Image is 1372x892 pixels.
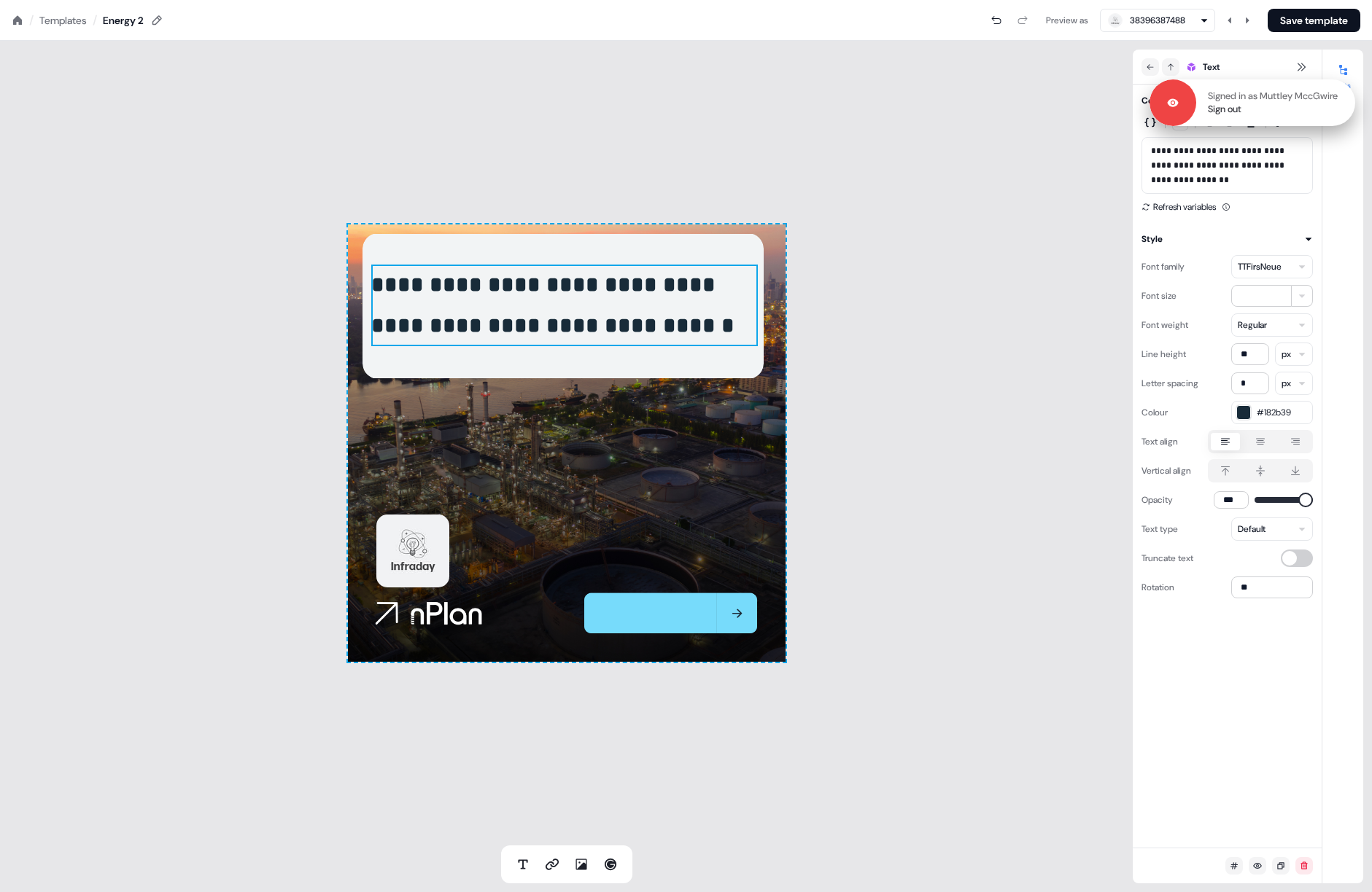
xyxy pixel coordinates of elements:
div: Regular [1238,318,1267,332]
button: Style [1142,232,1313,246]
div: Rotation [1142,576,1174,599]
div: Font size [1142,284,1177,308]
button: TTFirsNeue [1231,255,1313,278]
div: Content [1142,93,1176,108]
div: TTFirsNeue [1238,259,1282,274]
button: #182b39 [1231,401,1313,424]
div: Vertical align [1142,459,1191,482]
div: Font weight [1142,313,1188,337]
div: Colour [1142,401,1168,424]
div: Line height [1142,343,1186,366]
div: Letter spacing [1142,372,1198,395]
div: px [1282,376,1291,391]
div: px [1282,347,1291,361]
div: / [93,12,97,28]
button: Save template [1268,9,1360,32]
span: #182b39 [1257,405,1308,420]
p: Signed in as Muttley MccGwire [1208,90,1338,103]
div: Truncate text [1142,547,1193,570]
div: Text align [1142,430,1178,453]
div: Style [1142,232,1163,246]
div: / [29,12,34,28]
a: Templates [39,13,87,28]
div: Preview as [1046,13,1088,28]
div: Text type [1142,517,1178,541]
div: Energy 2 [103,13,144,28]
div: Opacity [1142,488,1173,512]
div: 38396387488 [1130,13,1185,28]
button: 38396387488 [1100,9,1215,32]
div: Font family [1142,255,1185,278]
button: Edits [1322,58,1363,90]
a: Sign out [1208,103,1241,116]
span: Text [1203,60,1220,74]
div: Default [1238,522,1266,536]
button: Refresh variables [1142,200,1216,214]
